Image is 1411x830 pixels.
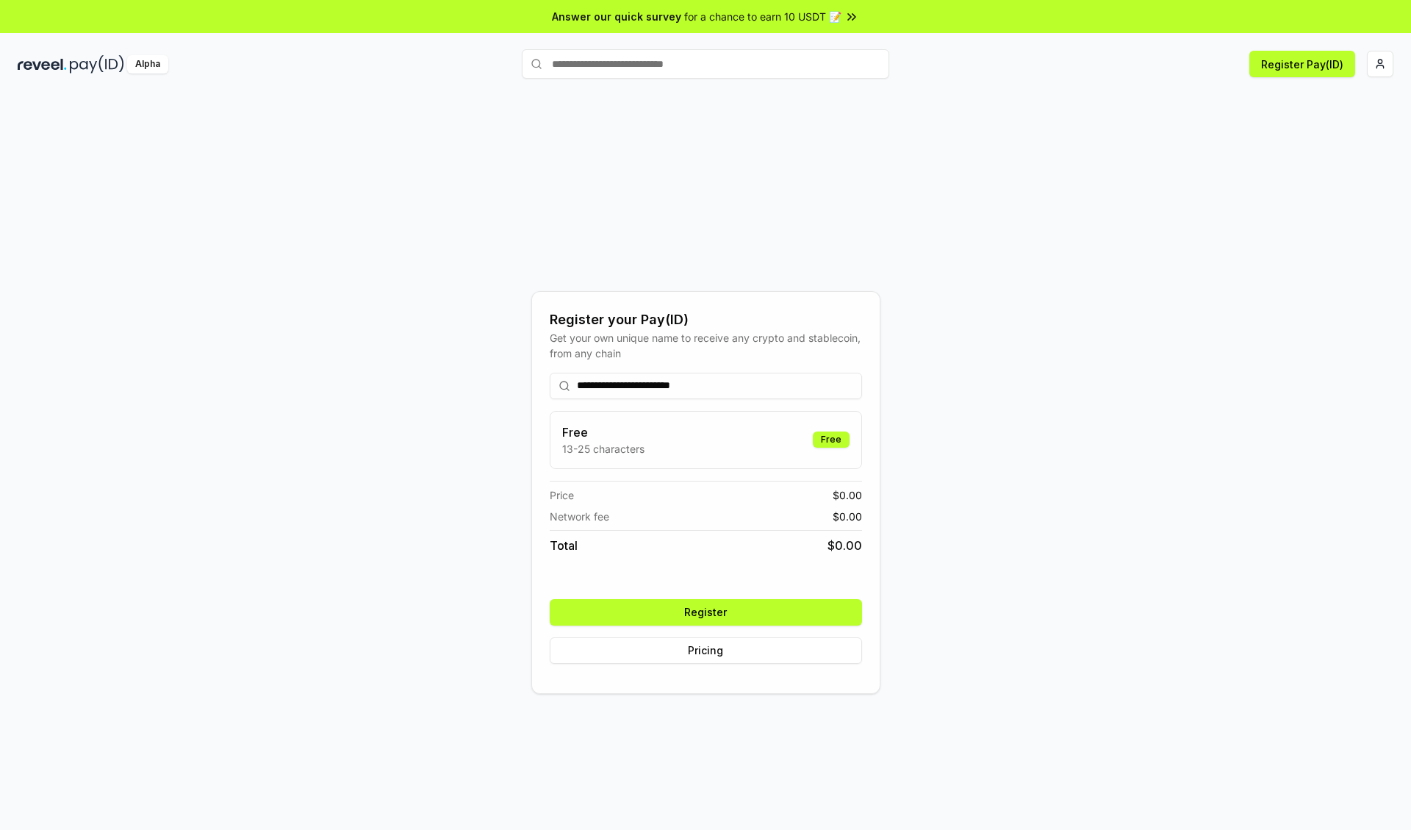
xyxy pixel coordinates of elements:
[18,55,67,74] img: reveel_dark
[1249,51,1355,77] button: Register Pay(ID)
[562,423,645,441] h3: Free
[550,330,862,361] div: Get your own unique name to receive any crypto and stablecoin, from any chain
[550,599,862,626] button: Register
[552,9,681,24] span: Answer our quick survey
[127,55,168,74] div: Alpha
[562,441,645,457] p: 13-25 characters
[550,310,862,330] div: Register your Pay(ID)
[70,55,124,74] img: pay_id
[833,487,862,503] span: $ 0.00
[550,637,862,664] button: Pricing
[550,509,609,524] span: Network fee
[827,537,862,554] span: $ 0.00
[684,9,841,24] span: for a chance to earn 10 USDT 📝
[550,487,574,503] span: Price
[833,509,862,524] span: $ 0.00
[813,432,850,448] div: Free
[550,537,578,554] span: Total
